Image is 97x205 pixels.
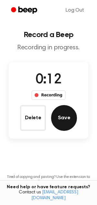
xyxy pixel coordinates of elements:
[31,90,65,100] div: Recording
[20,105,46,131] button: Delete Audio Record
[59,3,91,18] a: Log Out
[5,31,92,39] h1: Record a Beep
[4,190,93,201] span: Contact us
[36,73,61,87] span: 0:12
[51,105,77,131] button: Save Audio Record
[5,175,92,184] p: Tired of copying and pasting? Use the extension to automatically insert your recordings.
[5,44,92,52] p: Recording in progress.
[6,4,43,17] a: Beep
[31,190,78,200] a: [EMAIL_ADDRESS][DOMAIN_NAME]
